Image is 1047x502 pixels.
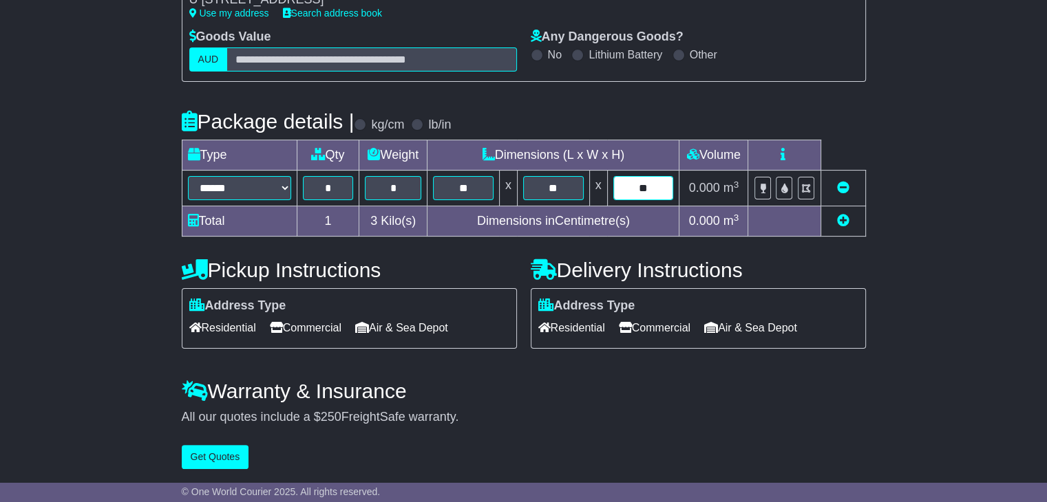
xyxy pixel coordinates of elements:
[189,317,256,338] span: Residential
[427,140,679,171] td: Dimensions (L x W x H)
[723,214,739,228] span: m
[371,118,404,133] label: kg/cm
[355,317,448,338] span: Air & Sea Depot
[538,317,605,338] span: Residential
[182,410,866,425] div: All our quotes include a $ FreightSafe warranty.
[734,179,739,190] sup: 3
[270,317,341,338] span: Commercial
[690,48,717,61] label: Other
[679,140,748,171] td: Volume
[531,259,866,281] h4: Delivery Instructions
[837,214,849,228] a: Add new item
[182,259,517,281] h4: Pickup Instructions
[189,30,271,45] label: Goods Value
[189,298,286,314] label: Address Type
[297,140,359,171] td: Qty
[189,47,228,72] label: AUD
[531,30,684,45] label: Any Dangerous Goods?
[548,48,562,61] label: No
[359,206,427,237] td: Kilo(s)
[370,214,377,228] span: 3
[723,181,739,195] span: m
[283,8,382,19] a: Search address book
[189,8,269,19] a: Use my address
[428,118,451,133] label: lb/in
[734,212,739,223] sup: 3
[589,48,662,61] label: Lithium Battery
[499,171,517,206] td: x
[182,110,355,133] h4: Package details |
[538,298,635,314] label: Address Type
[182,445,249,469] button: Get Quotes
[182,206,297,237] td: Total
[427,206,679,237] td: Dimensions in Centimetre(s)
[182,486,381,497] span: © One World Courier 2025. All rights reserved.
[619,317,690,338] span: Commercial
[689,214,720,228] span: 0.000
[359,140,427,171] td: Weight
[182,140,297,171] td: Type
[689,181,720,195] span: 0.000
[589,171,607,206] td: x
[704,317,797,338] span: Air & Sea Depot
[837,181,849,195] a: Remove this item
[182,380,866,402] h4: Warranty & Insurance
[321,410,341,424] span: 250
[297,206,359,237] td: 1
